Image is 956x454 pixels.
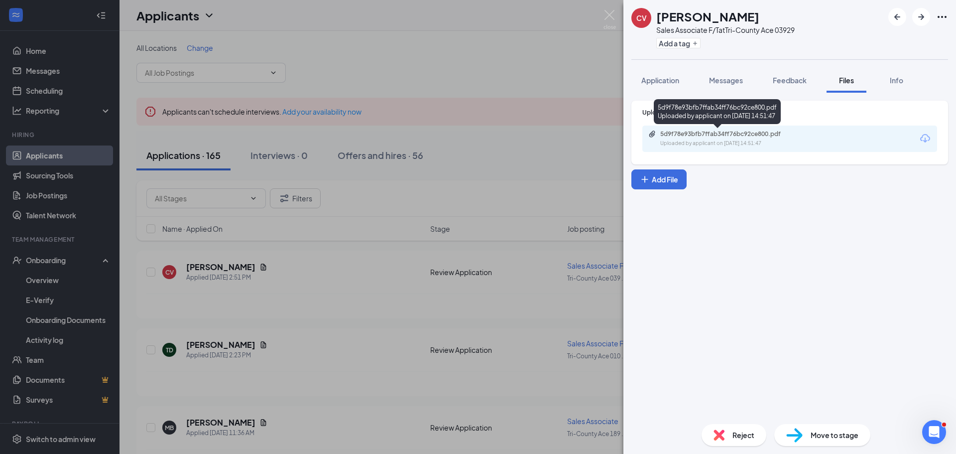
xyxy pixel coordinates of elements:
div: 5d9f78e93bfb7ffab34ff76bc92ce800.pdf Uploaded by applicant on [DATE] 14:51:47 [654,99,781,124]
svg: Plus [640,174,650,184]
div: Sales Associate F/T at Tri-County Ace 03929 [656,25,795,35]
div: Upload Resume [642,108,937,117]
svg: ArrowLeftNew [891,11,903,23]
div: CV [636,13,647,23]
div: 5d9f78e93bfb7ffab34ff76bc92ce800.pdf [660,130,800,138]
span: Reject [732,430,754,441]
iframe: Intercom live chat [922,420,946,444]
span: Feedback [773,76,807,85]
button: ArrowLeftNew [888,8,906,26]
span: Move to stage [811,430,858,441]
span: Messages [709,76,743,85]
span: Files [839,76,854,85]
svg: Plus [692,40,698,46]
button: PlusAdd a tag [656,38,701,48]
a: Paperclip5d9f78e93bfb7ffab34ff76bc92ce800.pdfUploaded by applicant on [DATE] 14:51:47 [648,130,810,148]
button: Add FilePlus [631,169,687,189]
svg: Download [919,133,931,145]
span: Application [641,76,679,85]
svg: ArrowRight [915,11,927,23]
svg: Paperclip [648,130,656,138]
span: Info [890,76,903,85]
div: Uploaded by applicant on [DATE] 14:51:47 [660,140,810,148]
svg: Ellipses [936,11,948,23]
h1: [PERSON_NAME] [656,8,759,25]
button: ArrowRight [912,8,930,26]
